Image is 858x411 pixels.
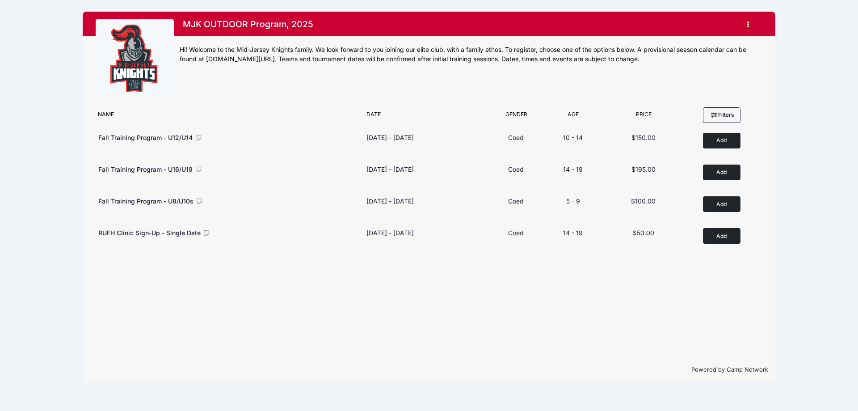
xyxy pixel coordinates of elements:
[566,197,580,205] span: 5 - 9
[508,197,524,205] span: Coed
[98,165,193,173] span: Fall Training Program - U16/U19
[508,165,524,173] span: Coed
[90,365,768,374] p: Powered by Camp Network
[703,196,740,212] button: Add
[703,165,740,180] button: Add
[93,110,362,123] div: Name
[543,110,603,123] div: Age
[563,165,583,173] span: 14 - 19
[366,133,414,142] div: [DATE] - [DATE]
[180,45,762,64] div: Hi! Welcome to the Mid-Jersey Knights family. We look forward to you joining our elite club, with...
[98,134,193,141] span: Fall Training Program - U12/U14
[703,228,740,244] button: Add
[489,110,543,123] div: Gender
[101,25,168,92] img: logo
[362,110,489,123] div: Date
[703,133,740,148] button: Add
[366,228,414,237] div: [DATE] - [DATE]
[366,165,414,174] div: [DATE] - [DATE]
[180,17,316,32] h1: MJK OUTDOOR Program, 2025
[631,165,656,173] span: $195.00
[603,110,684,123] div: Price
[563,134,583,141] span: 10 - 14
[631,197,656,205] span: $100.00
[98,197,193,205] span: Fall Training Program - U8/U10s
[631,134,656,141] span: $150.00
[633,229,654,237] span: $50.00
[366,196,414,206] div: [DATE] - [DATE]
[508,134,524,141] span: Coed
[563,229,583,237] span: 14 - 19
[98,229,201,237] span: RUFH Clinic Sign-Up - Single Date
[508,229,524,237] span: Coed
[703,107,740,123] button: Filters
